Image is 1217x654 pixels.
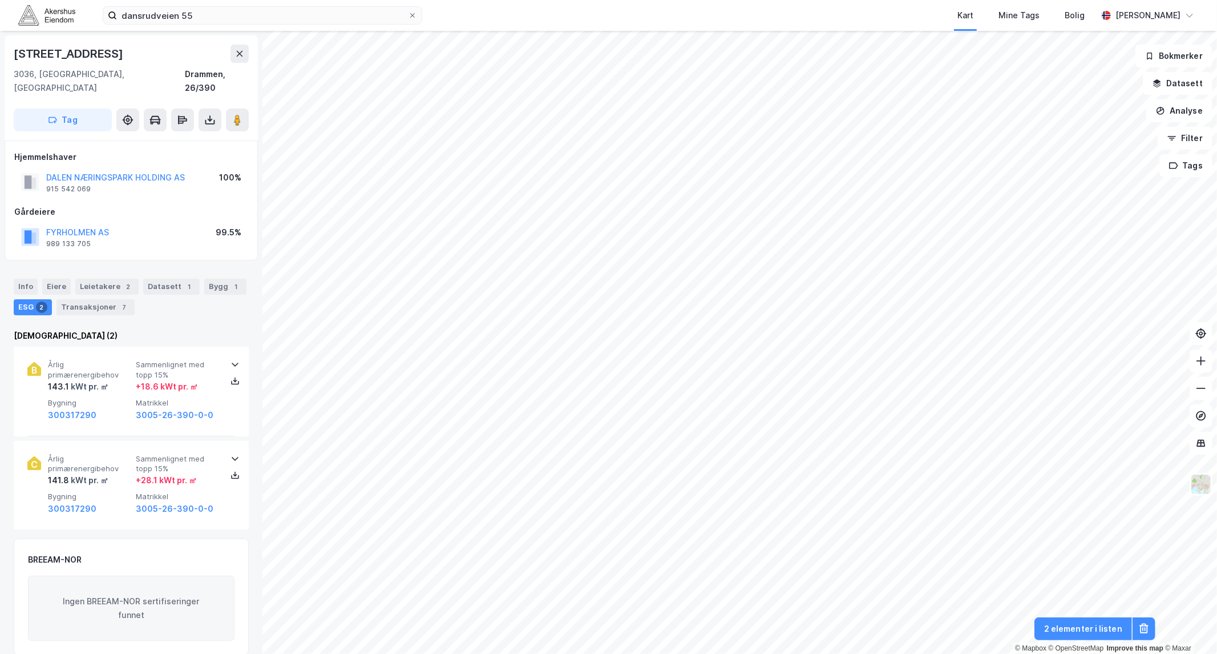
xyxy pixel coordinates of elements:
div: Gårdeiere [14,205,248,219]
div: 1 [231,281,242,292]
div: + 28.1 kWt pr. ㎡ [136,474,197,487]
button: Datasett [1143,72,1212,95]
div: [PERSON_NAME] [1115,9,1180,22]
div: 3036, [GEOGRAPHIC_DATA], [GEOGRAPHIC_DATA] [14,67,185,95]
button: 3005-26-390-0-0 [136,408,213,422]
div: Ingen BREEAM-NOR sertifiseringer funnet [28,576,234,641]
a: Mapbox [1015,644,1046,652]
a: OpenStreetMap [1049,644,1104,652]
img: akershus-eiendom-logo.9091f326c980b4bce74ccdd9f866810c.svg [18,5,75,25]
span: Sammenlignet med topp 15% [136,360,219,380]
div: Info [14,279,38,295]
span: Årlig primærenergibehov [48,360,131,380]
div: Drammen, 26/390 [185,67,249,95]
button: Filter [1158,127,1212,150]
div: Bygg [204,279,246,295]
div: kWt pr. ㎡ [69,474,108,487]
div: BREEAM-NOR [28,553,82,567]
div: kWt pr. ㎡ [69,380,108,394]
button: 300317290 [48,408,96,422]
span: Årlig primærenergibehov [48,454,131,474]
div: 141.8 [48,474,108,487]
div: Kart [957,9,973,22]
a: Improve this map [1107,644,1163,652]
button: Bokmerker [1135,45,1212,67]
span: Bygning [48,398,131,408]
div: 989 133 705 [46,239,91,248]
div: ESG [14,299,52,315]
span: Matrikkel [136,398,219,408]
div: Mine Tags [998,9,1040,22]
div: Kontrollprogram for chat [1160,599,1217,654]
div: 2 [36,302,47,313]
div: 1 [184,281,195,292]
div: 2 [123,281,134,292]
span: Matrikkel [136,492,219,501]
div: Datasett [143,279,200,295]
div: 7 [119,302,130,313]
button: Tags [1159,154,1212,177]
div: [STREET_ADDRESS] [14,45,126,63]
div: Transaksjoner [56,299,135,315]
button: Analyse [1146,99,1212,122]
span: Bygning [48,492,131,501]
span: Sammenlignet med topp 15% [136,454,219,474]
div: + 18.6 kWt pr. ㎡ [136,380,198,394]
div: [DEMOGRAPHIC_DATA] (2) [14,329,249,343]
div: 99.5% [216,226,241,239]
iframe: Chat Widget [1160,599,1217,654]
div: Eiere [42,279,71,295]
button: 300317290 [48,502,96,516]
div: 143.1 [48,380,108,394]
div: 915 542 069 [46,184,91,194]
div: Bolig [1065,9,1085,22]
div: Leietakere [75,279,139,295]
div: 100% [219,171,241,184]
button: Tag [14,109,112,131]
img: Z [1190,474,1212,495]
button: 3005-26-390-0-0 [136,502,213,516]
div: Hjemmelshaver [14,150,248,164]
input: Søk på adresse, matrikkel, gårdeiere, leietakere eller personer [117,7,408,24]
button: 2 elementer i listen [1034,617,1132,640]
